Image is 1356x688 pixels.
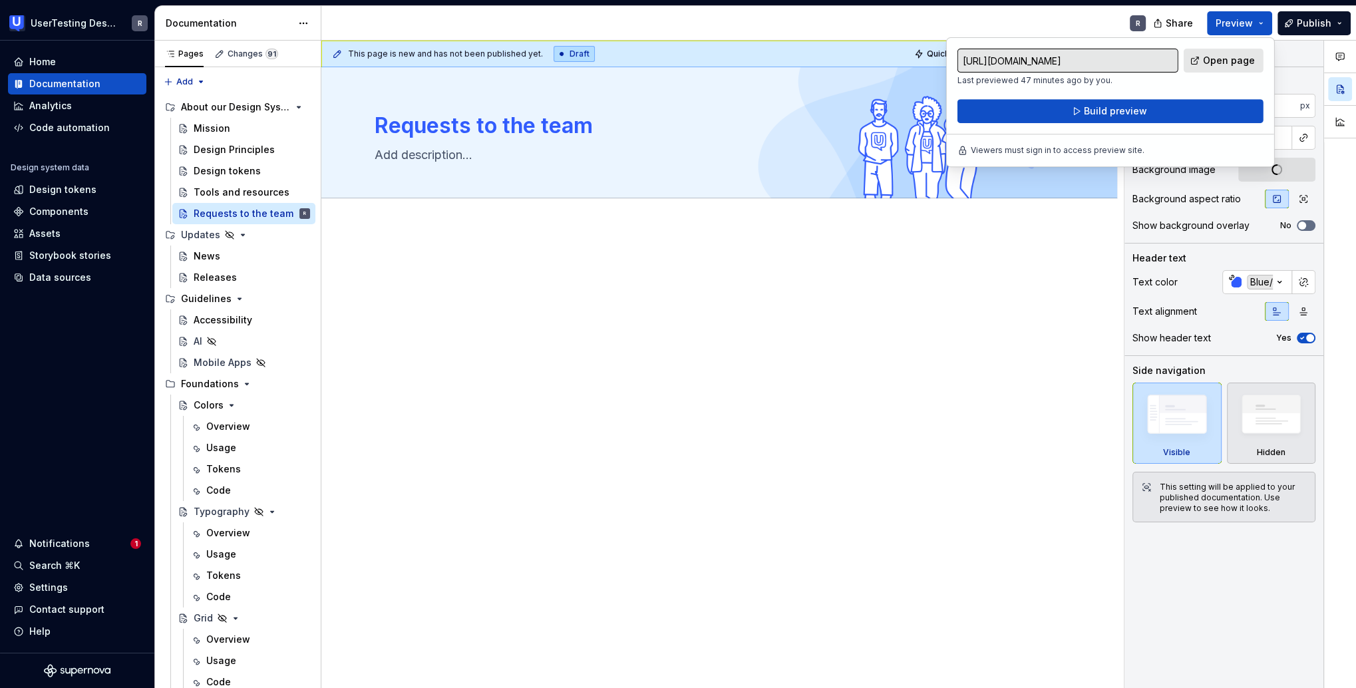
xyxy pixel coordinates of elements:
div: Typography [194,505,250,518]
a: Settings [8,577,146,598]
div: AI [194,335,202,348]
div: Storybook stories [29,249,111,262]
div: Overview [206,420,250,433]
div: Foundations [160,373,315,395]
div: Visible [1163,447,1190,458]
div: This setting will be applied to your published documentation. Use preview to see how it looks. [1160,482,1307,514]
span: 1 [130,538,141,549]
div: Contact support [29,603,104,616]
div: Components [29,205,88,218]
a: Grid [172,607,315,629]
a: Design tokens [8,179,146,200]
div: Changes [228,49,278,59]
div: Show background overlay [1132,219,1250,232]
div: Tokens [206,462,241,476]
a: Storybook stories [8,245,146,266]
div: About our Design System [181,100,291,114]
a: Tokens [185,565,315,586]
a: Overview [185,416,315,437]
a: Tokens [185,458,315,480]
div: Pages [165,49,204,59]
div: Background image [1132,163,1216,176]
div: Tools and resources [194,186,289,199]
span: Publish [1297,17,1331,30]
div: Usage [206,548,236,561]
a: Requests to the teamR [172,203,315,224]
div: Data sources [29,271,91,284]
div: Documentation [29,77,100,90]
label: Yes [1276,333,1291,343]
a: Typography [172,501,315,522]
svg: Supernova Logo [44,664,110,677]
span: Add [176,77,193,87]
a: Tools and resources [172,182,315,203]
div: R [138,18,142,29]
textarea: Requests to the team [372,110,1061,142]
div: Text alignment [1132,305,1197,318]
div: News [194,250,220,263]
a: Overview [185,522,315,544]
span: Build preview [1084,104,1147,118]
a: Documentation [8,73,146,94]
div: Show header text [1132,331,1211,345]
div: Overview [206,526,250,540]
label: No [1280,220,1291,231]
div: Visible [1132,383,1222,464]
div: Guidelines [160,288,315,309]
div: Code [206,590,231,603]
div: Home [29,55,56,69]
button: Add [160,73,210,91]
a: Colors [172,395,315,416]
img: 41adf70f-fc1c-4662-8e2d-d2ab9c673b1b.png [9,15,25,31]
a: Data sources [8,267,146,288]
a: Components [8,201,146,222]
a: Mobile Apps [172,352,315,373]
div: Tokens [206,569,241,582]
p: Last previewed 47 minutes ago by you. [957,75,1178,86]
div: Hidden [1257,447,1285,458]
div: Text color [1132,275,1178,289]
a: Home [8,51,146,73]
a: Releases [172,267,315,288]
a: Assets [8,223,146,244]
button: Blue/500 [1222,270,1292,294]
div: Analytics [29,99,72,112]
div: Accessibility [194,313,252,327]
div: Design tokens [194,164,261,178]
a: Accessibility [172,309,315,331]
a: Analytics [8,95,146,116]
div: Usage [206,441,236,454]
span: This page is new and has not been published yet. [348,49,543,59]
div: Hidden [1227,383,1316,464]
div: R [303,207,306,220]
p: px [1300,100,1310,111]
div: Grid [194,611,213,625]
span: 91 [265,49,278,59]
a: Design tokens [172,160,315,182]
span: Preview [1216,17,1253,30]
a: Usage [185,437,315,458]
div: About our Design System [160,96,315,118]
p: Viewers must sign in to access preview site. [971,145,1144,156]
div: Requests to the team [194,207,293,220]
div: Help [29,625,51,638]
div: Updates [160,224,315,246]
div: Assets [29,227,61,240]
button: UserTesting Design SystemR [3,9,152,37]
span: Open page [1203,54,1255,67]
span: Draft [570,49,590,59]
a: Overview [185,629,315,650]
div: Settings [29,581,68,594]
div: Search ⌘K [29,559,80,572]
a: Code automation [8,117,146,138]
a: Design Principles [172,139,315,160]
div: Design tokens [29,183,96,196]
div: Code [206,484,231,497]
div: Design Principles [194,143,275,156]
span: Quick preview [927,49,984,59]
a: Usage [185,544,315,565]
div: Foundations [181,377,239,391]
a: Open page [1184,49,1264,73]
button: Build preview [957,99,1264,123]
